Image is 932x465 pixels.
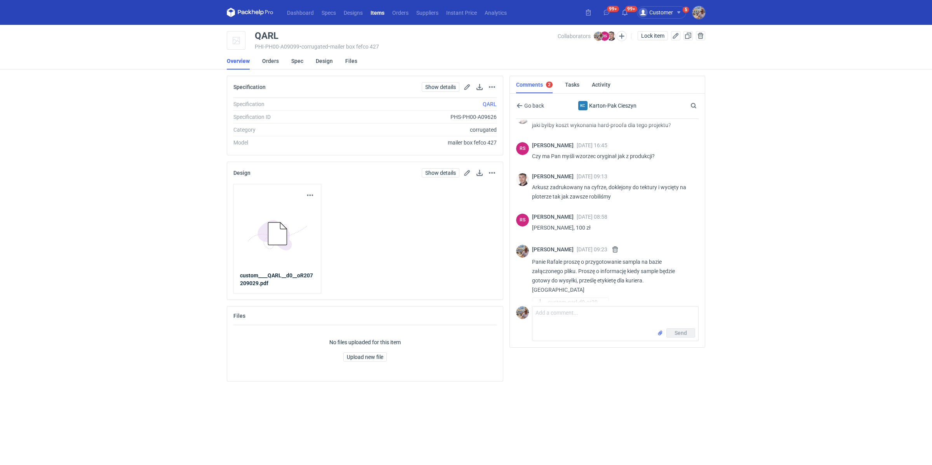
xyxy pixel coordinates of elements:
div: 5 [685,7,687,12]
img: Michał Palasek [692,6,705,19]
a: Overview [227,52,250,70]
button: 99+ [619,6,631,19]
button: Edit item [671,31,680,40]
button: Download design [475,168,484,178]
a: Orders [388,8,412,17]
a: Specs [318,8,340,17]
img: Michał Palasek [516,306,529,319]
figcaption: RS [600,31,609,41]
button: Duplicate Item [683,31,693,40]
button: Edit collaborators [617,31,627,41]
div: PHS-PH00-A09626 [339,113,497,121]
button: Download specification [475,82,484,92]
a: Designs [340,8,367,17]
button: Actions [306,191,315,200]
a: Dashboard [283,8,318,17]
a: Analytics [481,8,511,17]
span: [PERSON_NAME] [532,246,577,253]
button: Upload new file [343,352,387,362]
span: • corrugated [299,44,328,50]
div: Rafał Stani [516,214,529,226]
button: Customer5 [637,6,692,19]
a: Items [367,8,388,17]
a: Orders [262,52,279,70]
p: No files uploaded for this item [329,338,401,346]
div: Karton-Pak Cieszyn [570,101,645,110]
span: Collaborators [558,33,591,39]
span: [PERSON_NAME] [532,214,577,220]
svg: Packhelp Pro [227,8,273,17]
strong: custom____QARL__d0__oR207209029.pdf [240,272,313,286]
img: Maciej Sikora [516,173,529,186]
a: QARL [483,101,497,107]
span: [DATE] 16:45 [577,142,607,148]
span: [PERSON_NAME] [532,173,577,179]
p: Arkusz zadrukowany na cyfrze, doklejony do tektury i wycięty na ploterze tak jak zawsze robiliśmy [532,183,692,201]
a: Comments2 [516,76,553,93]
a: Suppliers [412,8,442,17]
button: Actions [487,168,497,178]
div: QARL [255,31,278,40]
button: 99+ [600,6,613,19]
h2: Design [233,170,250,176]
p: jaki byłby koszt wykonania hard-proofa dla tego projektu? [532,120,692,130]
div: Model [233,139,339,146]
button: custom-qarl-d0-or207... [532,298,609,307]
a: Instant Price [442,8,481,17]
span: [DATE] 09:23 [577,246,607,253]
a: Show details [422,82,459,92]
button: Lock item [638,31,668,40]
div: mailer box fefco 427 [339,139,497,146]
span: Upload new file [347,354,383,360]
a: Design [316,52,333,70]
span: [DATE] 08:58 [577,214,607,220]
div: corrugated [339,126,497,134]
img: Maciej Sikora [607,31,616,41]
span: • mailer box fefco 427 [328,44,379,50]
h2: Specification [233,84,266,90]
span: Go back [523,103,544,108]
div: Customer [638,8,673,17]
figcaption: KC [578,101,588,110]
div: Specification [233,100,339,108]
a: Files [345,52,357,70]
span: custom-qarl-d0-or207... [548,298,602,307]
button: Edit spec [463,82,472,92]
div: Karton-Pak Cieszyn [578,101,588,110]
img: Michał Palasek [516,245,529,258]
a: Spec [291,52,303,70]
div: PHI-PH00-A09099 [255,44,558,50]
a: Tasks [565,76,579,93]
button: Actions [487,82,497,92]
p: Czy ma Pan myśli wzorzec oryginał jak z produkcji? [532,152,692,161]
figcaption: RS [516,214,529,226]
div: Specification ID [233,113,339,121]
button: Go back [516,101,544,110]
span: Lock item [641,33,664,38]
div: custom-qarl-d0-or207209029.pdf [532,298,609,307]
a: Activity [592,76,610,93]
span: [DATE] 09:13 [577,173,607,179]
button: Send [666,328,695,338]
span: Send [675,330,687,336]
h2: Files [233,313,245,319]
figcaption: RS [516,142,529,155]
a: custom____QARL__d0__oR207209029.pdf [240,272,315,287]
img: Michał Palasek [594,31,603,41]
div: Rafał Stani [516,142,529,155]
span: [PERSON_NAME] [532,142,577,148]
div: Category [233,126,339,134]
p: Panie Rafale proszę o przygotowanie sampla na bazie załączonego pliku. Proszę o informację kiedy ... [532,257,692,294]
input: Search [689,101,714,110]
button: Delete item [696,31,705,40]
div: 2 [548,82,551,87]
p: [PERSON_NAME], 100 zł [532,223,692,232]
a: Show details [422,168,459,178]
